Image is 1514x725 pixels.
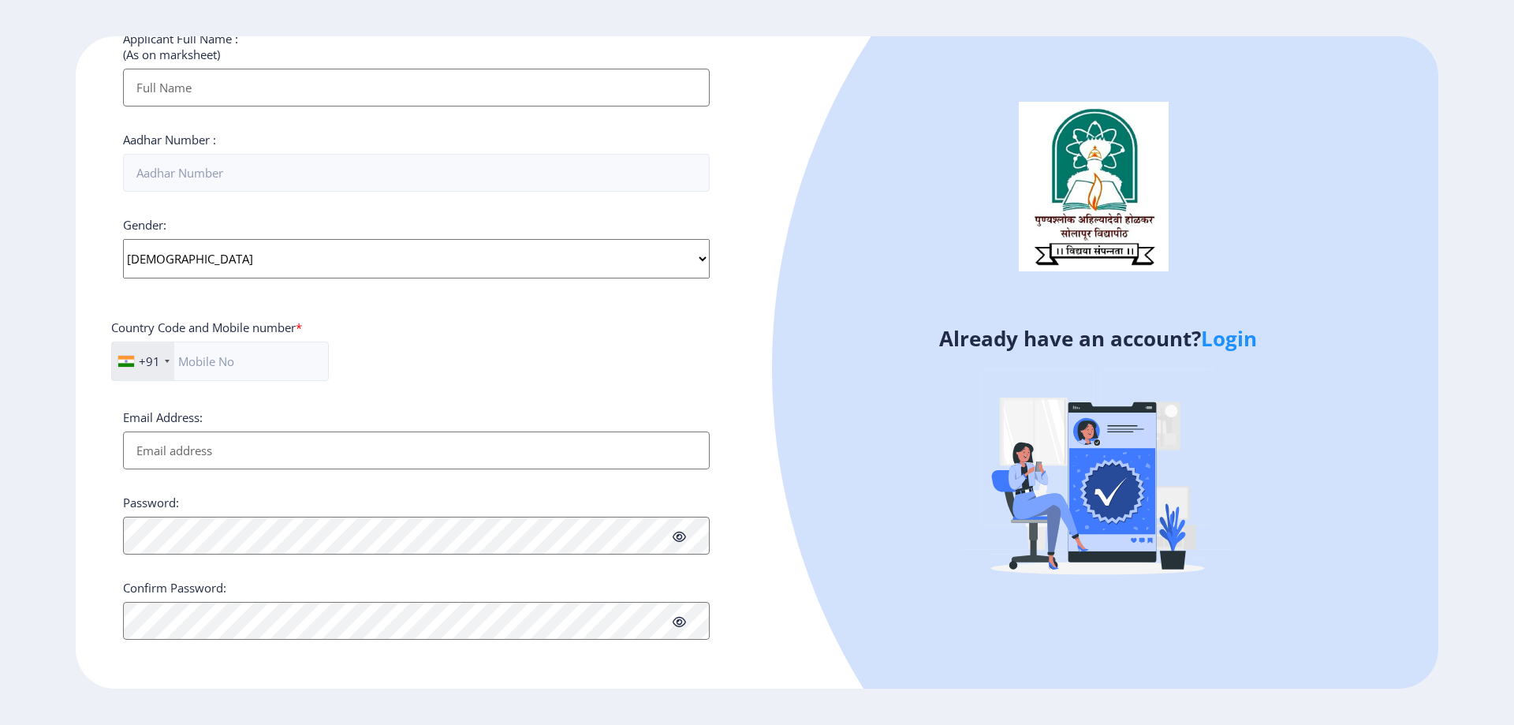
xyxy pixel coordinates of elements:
input: Mobile No [111,342,329,381]
img: logo [1019,102,1169,271]
h4: Already have an account? [769,326,1426,351]
label: Applicant Full Name : (As on marksheet) [123,31,238,62]
div: India (भारत): +91 [112,342,174,380]
label: Country Code and Mobile number [111,320,302,335]
label: Email Address: [123,409,203,425]
label: Confirm Password: [123,580,226,596]
input: Full Name [123,69,710,107]
img: Verified-rafiki.svg [960,338,1236,615]
a: Login [1201,324,1257,353]
div: +91 [139,353,160,369]
label: Aadhar Number : [123,132,216,148]
input: Email address [123,432,710,469]
input: Aadhar Number [123,154,710,192]
label: Gender: [123,217,166,233]
label: Password: [123,495,179,510]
